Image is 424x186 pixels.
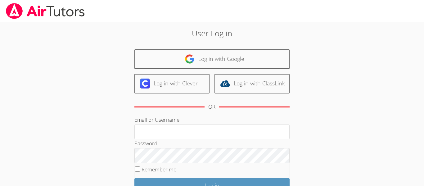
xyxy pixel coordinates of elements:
img: airtutors_banner-c4298cdbf04f3fff15de1276eac7730deb9818008684d7c2e4769d2f7ddbe033.png [5,3,85,19]
a: Log in with Clever [134,74,210,93]
img: clever-logo-6eab21bc6e7a338710f1a6ff85c0baf02591cd810cc4098c63d3a4b26e2feb20.svg [140,79,150,88]
label: Remember me [142,166,176,173]
img: google-logo-50288ca7cdecda66e5e0955fdab243c47b7ad437acaf1139b6f446037453330a.svg [185,54,195,64]
label: Password [134,140,157,147]
h2: User Log in [97,27,327,39]
div: OR [208,102,215,111]
a: Log in with ClassLink [214,74,290,93]
a: Log in with Google [134,49,290,69]
img: classlink-logo-d6bb404cc1216ec64c9a2012d9dc4662098be43eaf13dc465df04b49fa7ab582.svg [220,79,230,88]
label: Email or Username [134,116,179,123]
